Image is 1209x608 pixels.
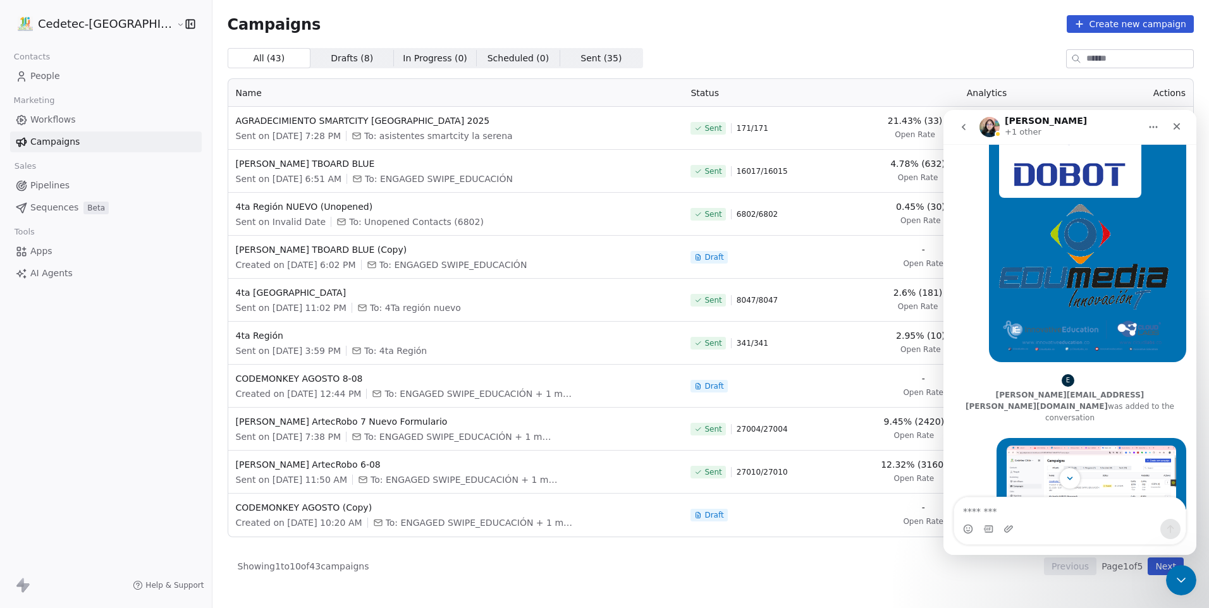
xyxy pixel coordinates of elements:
span: Draft [704,252,723,262]
span: To: ENGAGED SWIPE_EDUCACIÓN [365,173,513,185]
span: To: Unopened Contacts (6802) [349,216,484,228]
span: Showing 1 to 10 of 43 campaigns [238,560,369,573]
span: [PERSON_NAME] ArtecRobo 7 Nuevo Formulario [236,415,676,428]
span: Help & Support [145,580,204,590]
span: Sent [704,166,721,176]
span: 4.78% (632) [890,157,945,170]
span: 9.45% (2420) [884,415,944,428]
th: Name [228,79,684,107]
th: Actions [1132,79,1193,107]
span: Apps [30,245,52,258]
span: Sent on [DATE] 6:51 AM [236,173,342,185]
span: To: ENGAGED SWIPE_EDUCACIÓN + 1 more [364,430,554,443]
span: Sent on Invalid Date [236,216,326,228]
span: [PERSON_NAME] TBOARD BLUE [236,157,676,170]
span: Page 1 of 5 [1102,560,1143,573]
span: Created on [DATE] 10:20 AM [236,516,362,529]
span: To: ENGAGED SWIPE_EDUCACIÓN + 1 more [386,516,575,529]
span: To: ENGAGED SWIPE_EDUCACIÓN + 1 more [384,387,574,400]
span: 4ta [GEOGRAPHIC_DATA] [236,286,676,299]
span: Campaigns [30,135,80,149]
span: Beta [83,202,109,214]
span: Open Rate [903,516,943,526]
span: [PERSON_NAME] TBOARD BLUE (Copy) [236,243,676,256]
span: To: 4Ta región nuevo [370,301,461,314]
a: People [10,66,202,87]
span: In Progress ( 0 ) [403,52,467,65]
span: Sent on [DATE] 7:28 PM [236,130,341,142]
span: Cedetec-[GEOGRAPHIC_DATA] [38,16,173,32]
a: Pipelines [10,175,202,196]
span: CODEMONKEY AGOSTO (Copy) [236,501,676,514]
iframe: Intercom live chat [1166,565,1196,595]
a: AI Agents [10,263,202,284]
span: 341 / 341 [737,338,768,348]
span: Scheduled ( 0 ) [488,52,549,65]
a: Help & Support [133,580,204,590]
span: Open Rate [903,258,943,269]
span: Open Rate [898,301,938,312]
span: Sent on [DATE] 11:02 PM [236,301,347,314]
span: To: ENGAGED SWIPE_EDUCACIÓN + 1 more [371,473,560,486]
span: Created on [DATE] 12:44 PM [236,387,362,400]
span: 27010 / 27010 [737,467,788,477]
span: 2.95% (10) [896,329,945,342]
button: Previous [1044,557,1096,575]
span: - [922,243,925,256]
span: Sent on [DATE] 3:59 PM [236,344,341,357]
span: AGRADECIMIENTO SMARTCITY [GEOGRAPHIC_DATA] 2025 [236,114,676,127]
span: 12.32% (3160) [881,458,947,471]
a: SequencesBeta [10,197,202,218]
span: - [922,372,925,385]
span: Campaigns [228,15,321,33]
span: Drafts ( 8 ) [331,52,373,65]
button: Cedetec-[GEOGRAPHIC_DATA] [15,13,168,35]
th: Status [683,79,841,107]
span: Open Rate [898,173,938,183]
span: Sent on [DATE] 7:38 PM [236,430,341,443]
span: 4ta Región NUEVO (Unopened) [236,200,676,213]
span: 171 / 171 [737,123,768,133]
a: Apps [10,241,202,262]
span: Sent [704,209,721,219]
span: Draft [704,381,723,391]
span: [PERSON_NAME] ArtecRobo 6-08 [236,458,676,471]
span: Open Rate [900,216,941,226]
span: Open Rate [895,130,935,140]
span: AI Agents [30,267,73,280]
span: To: 4ta Región [364,344,427,357]
span: Open Rate [894,473,935,483]
iframe: Intercom live chat [943,110,1196,555]
span: To: asistentes smartcity la serena [364,130,513,142]
span: Workflows [30,113,76,126]
button: Create new campaign [1067,15,1194,33]
span: 27004 / 27004 [737,424,788,434]
span: Sent [704,338,721,348]
span: Sent [704,123,721,133]
span: Pipelines [30,179,70,192]
a: Workflows [10,109,202,130]
span: 0.45% (30) [896,200,945,213]
img: IMAGEN%2010%20A%C3%83%C2%91OS.png [18,16,33,32]
span: Sent ( 35 ) [580,52,622,65]
span: 6802 / 6802 [737,209,778,219]
span: To: ENGAGED SWIPE_EDUCACIÓN [379,258,527,271]
span: Sent [704,295,721,305]
span: Draft [704,510,723,520]
span: Open Rate [894,430,935,441]
span: 2.6% (181) [893,286,943,299]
